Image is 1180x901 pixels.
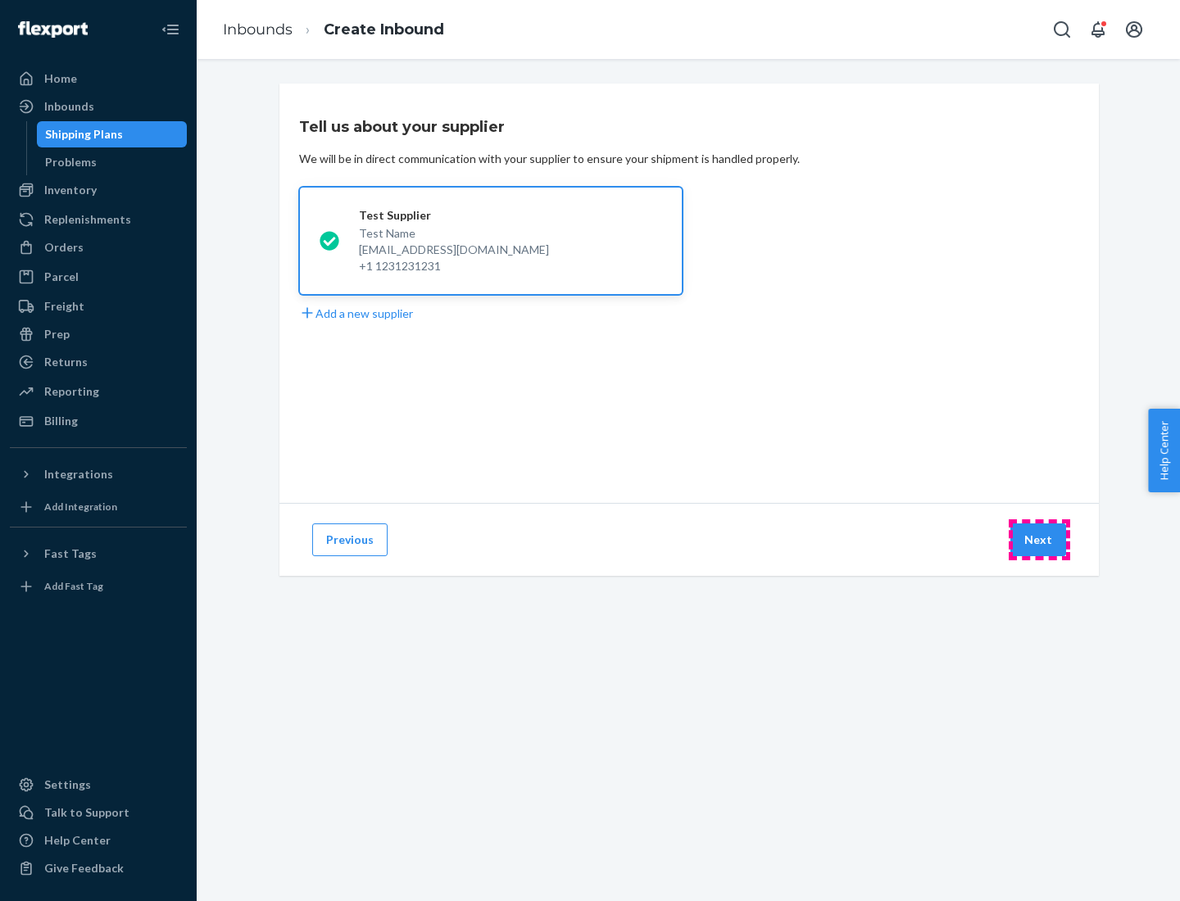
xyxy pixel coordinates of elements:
button: Integrations [10,461,187,487]
h3: Tell us about your supplier [299,116,505,138]
a: Billing [10,408,187,434]
div: Orders [44,239,84,256]
a: Help Center [10,827,187,853]
button: Close Navigation [154,13,187,46]
div: Home [44,70,77,87]
button: Open Search Box [1046,13,1078,46]
button: Next [1010,523,1066,556]
div: Inventory [44,182,97,198]
div: Problems [45,154,97,170]
a: Prep [10,321,187,347]
button: Open account menu [1118,13,1150,46]
a: Add Fast Tag [10,573,187,600]
div: We will be in direct communication with your supplier to ensure your shipment is handled properly. [299,151,800,167]
div: Give Feedback [44,860,124,876]
div: Help Center [44,832,111,849]
div: Talk to Support [44,804,129,821]
div: Add Fast Tag [44,579,103,593]
button: Give Feedback [10,855,187,881]
a: Home [10,66,187,92]
button: Open notifications [1082,13,1114,46]
button: Help Center [1148,409,1180,492]
button: Fast Tags [10,541,187,567]
div: Integrations [44,466,113,482]
a: Inventory [10,177,187,203]
a: Parcel [10,264,187,290]
a: Inbounds [223,20,293,38]
div: Returns [44,354,88,370]
a: Inbounds [10,93,187,120]
div: Inbounds [44,98,94,115]
div: Shipping Plans [45,126,123,143]
a: Problems [37,149,188,175]
button: Previous [312,523,388,556]
a: Replenishments [10,206,187,233]
div: Parcel [44,269,79,285]
a: Reporting [10,378,187,405]
a: Talk to Support [10,799,187,826]
div: Freight [44,298,84,315]
a: Add Integration [10,494,187,520]
div: Settings [44,776,91,793]
ol: breadcrumbs [210,6,457,54]
div: Replenishments [44,211,131,228]
a: Freight [10,293,187,319]
div: Fast Tags [44,546,97,562]
div: Prep [44,326,70,342]
a: Create Inbound [324,20,444,38]
button: Add a new supplier [299,305,413,322]
a: Returns [10,349,187,375]
img: Flexport logo [18,21,88,38]
div: Reporting [44,383,99,400]
a: Orders [10,234,187,260]
a: Shipping Plans [37,121,188,147]
div: Billing [44,413,78,429]
div: Add Integration [44,500,117,514]
a: Settings [10,772,187,798]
